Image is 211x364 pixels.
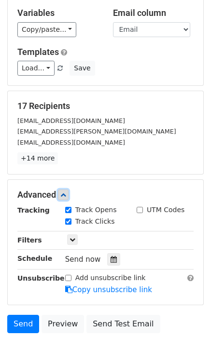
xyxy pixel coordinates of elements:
a: Copy/paste... [17,22,76,37]
small: [EMAIL_ADDRESS][DOMAIN_NAME] [17,117,125,124]
a: Templates [17,47,59,57]
h5: 17 Recipients [17,101,194,111]
a: Send [7,315,39,333]
label: Track Opens [75,205,117,215]
a: Copy unsubscribe link [65,285,152,294]
h5: Advanced [17,189,194,200]
strong: Unsubscribe [17,274,65,282]
a: +14 more [17,152,58,164]
h5: Variables [17,8,98,18]
a: Send Test Email [86,315,160,333]
iframe: Chat Widget [163,318,211,364]
a: Preview [42,315,84,333]
strong: Schedule [17,255,52,262]
small: [EMAIL_ADDRESS][PERSON_NAME][DOMAIN_NAME] [17,128,176,135]
h5: Email column [113,8,194,18]
span: Send now [65,255,101,264]
strong: Filters [17,236,42,244]
button: Save [70,61,95,76]
label: Add unsubscribe link [75,273,146,283]
small: [EMAIL_ADDRESS][DOMAIN_NAME] [17,139,125,146]
label: Track Clicks [75,216,115,227]
a: Load... [17,61,55,76]
strong: Tracking [17,206,50,214]
label: UTM Codes [147,205,184,215]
